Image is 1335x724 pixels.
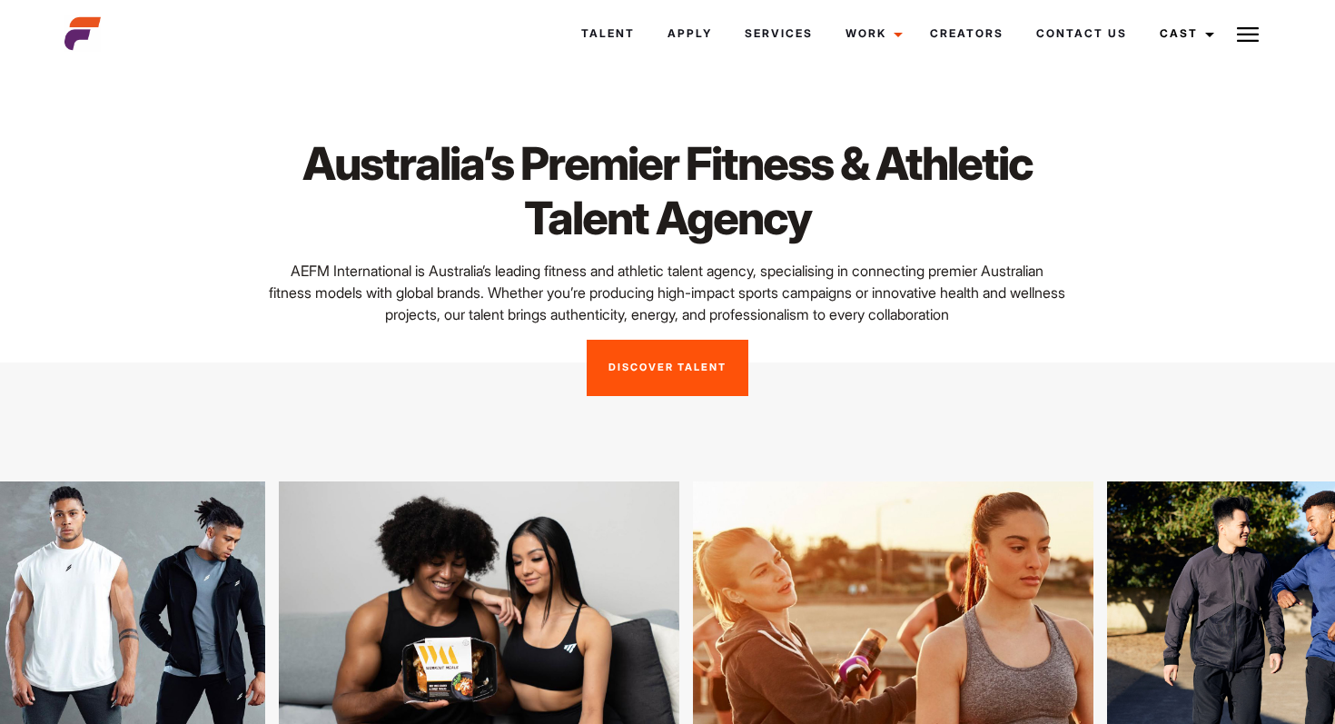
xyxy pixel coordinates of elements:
a: Apply [651,9,728,58]
h1: Australia’s Premier Fitness & Athletic Talent Agency [269,136,1066,245]
a: Work [829,9,914,58]
p: AEFM International is Australia’s leading fitness and athletic talent agency, specialising in con... [269,260,1066,325]
img: cropped-aefm-brand-fav-22-square.png [64,15,101,52]
a: Talent [565,9,651,58]
a: Services [728,9,829,58]
a: Creators [914,9,1020,58]
a: Contact Us [1020,9,1143,58]
a: Discover Talent [587,340,748,396]
img: Burger icon [1237,24,1259,45]
a: Cast [1143,9,1225,58]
